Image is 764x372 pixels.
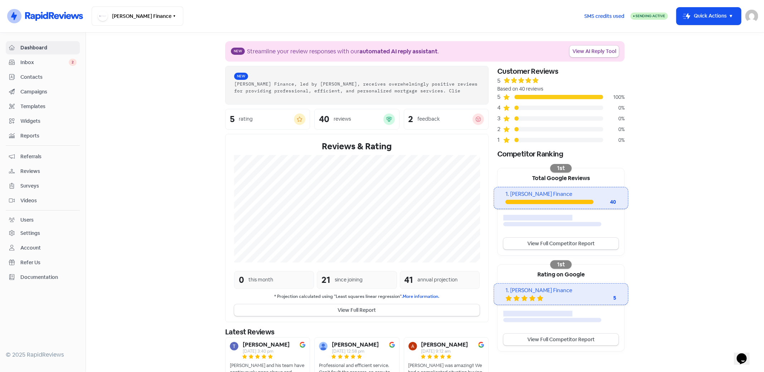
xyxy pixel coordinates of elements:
[20,182,77,190] span: Surveys
[6,71,80,84] a: Contacts
[6,241,80,255] a: Account
[584,13,624,20] span: SMS credits used
[319,342,328,351] img: Avatar
[20,88,77,96] span: Campaigns
[314,109,399,130] a: 40reviews
[497,103,503,112] div: 4
[239,115,253,123] div: rating
[225,109,310,130] a: 5rating
[570,45,619,57] a: View AI Reply Tool
[20,132,77,140] span: Reports
[248,276,273,284] div: this month
[234,293,480,300] small: * Projection calculated using "Least squares linear regression".
[497,125,503,134] div: 2
[594,198,616,206] div: 40
[408,115,414,124] div: 2
[6,165,80,178] a: Reviews
[6,213,80,227] a: Users
[497,85,625,93] div: Based on 40 reviews
[6,227,80,240] a: Settings
[300,342,305,348] img: Image
[231,48,245,55] span: New
[6,100,80,113] a: Templates
[6,41,80,54] a: Dashboard
[359,48,437,55] b: automated AI reply assistant
[418,276,458,284] div: annual projection
[603,115,625,122] div: 0%
[234,81,480,94] div: [PERSON_NAME] Finance, led by [PERSON_NAME], receives overwhelmingly positive reviews for providi...
[6,194,80,207] a: Videos
[247,47,439,56] div: Streamline your review responses with our .
[20,259,77,266] span: Refer Us
[403,294,440,299] a: More information.
[69,59,77,66] span: 2
[404,109,489,130] a: 2feedback
[6,150,80,163] a: Referrals
[230,342,238,351] img: Avatar
[319,115,329,124] div: 40
[497,114,503,123] div: 3
[334,115,351,123] div: reviews
[603,126,625,133] div: 0%
[635,14,665,18] span: Sending Active
[6,85,80,98] a: Campaigns
[506,286,616,295] div: 1. [PERSON_NAME] Finance
[230,115,234,124] div: 5
[20,103,77,110] span: Templates
[550,260,572,269] div: 1st
[603,136,625,144] div: 0%
[234,73,248,80] span: New
[734,343,757,365] iframe: chat widget
[6,179,80,193] a: Surveys
[497,66,625,77] div: Customer Reviews
[243,342,290,348] b: [PERSON_NAME]
[239,274,244,286] div: 0
[243,349,290,353] div: [DATE] 3:40 pm
[332,342,379,348] b: [PERSON_NAME]
[20,59,69,66] span: Inbox
[335,276,363,284] div: since joining
[677,8,741,25] button: Quick Actions
[6,129,80,142] a: Reports
[20,73,77,81] span: Contacts
[234,304,480,316] button: View Full Report
[550,164,572,173] div: 1st
[418,115,440,123] div: feedback
[503,334,619,346] a: View Full Competitor Report
[630,12,668,20] a: Sending Active
[603,104,625,112] div: 0%
[20,117,77,125] span: Widgets
[497,93,503,101] div: 5
[506,190,616,198] div: 1. [PERSON_NAME] Finance
[225,327,489,337] div: Latest Reviews
[6,256,80,269] a: Refer Us
[498,168,624,187] div: Total Google Reviews
[497,149,625,159] div: Competitor Ranking
[6,271,80,284] a: Documentation
[20,230,40,237] div: Settings
[389,342,395,348] img: Image
[332,349,379,353] div: [DATE] 12:58 pm
[20,168,77,175] span: Reviews
[497,136,503,144] div: 1
[503,238,619,250] a: View Full Competitor Report
[405,274,414,286] div: 41
[234,140,480,153] div: Reviews & Rating
[478,342,484,348] img: Image
[92,6,183,26] button: [PERSON_NAME] Finance
[20,153,77,160] span: Referrals
[20,244,41,252] div: Account
[421,349,468,353] div: [DATE] 9:12 am
[20,44,77,52] span: Dashboard
[588,294,616,302] div: 5
[6,351,80,359] div: © 2025 RapidReviews
[603,93,625,101] div: 100%
[20,216,34,224] div: Users
[20,197,77,204] span: Videos
[578,12,630,19] a: SMS credits used
[498,265,624,283] div: Rating on Google
[421,342,468,348] b: [PERSON_NAME]
[20,274,77,281] span: Documentation
[6,115,80,128] a: Widgets
[745,10,758,23] img: User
